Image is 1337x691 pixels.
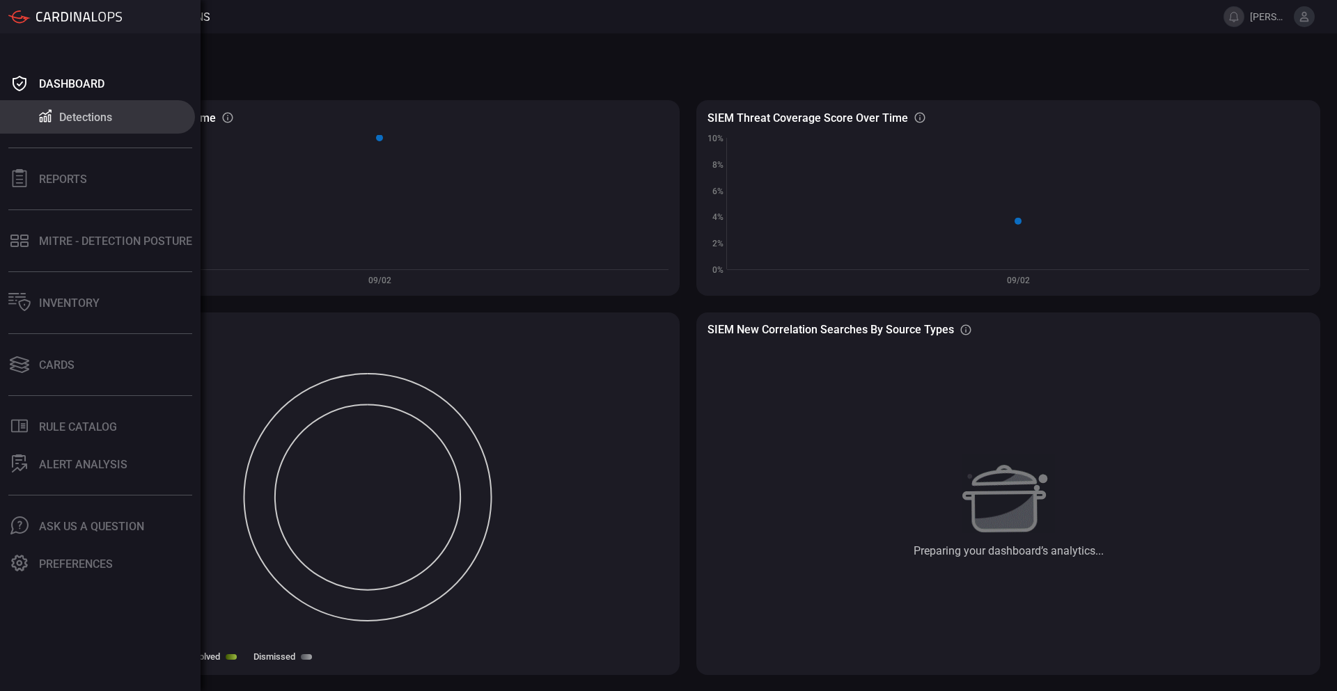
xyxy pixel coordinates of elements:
div: Rule Catalog [39,420,117,434]
text: 0% [712,265,724,275]
label: Dismissed [253,651,295,662]
div: Inventory [39,296,100,310]
div: Preferences [39,557,113,571]
div: Preparing your dashboard’s analytics... [914,544,1104,557]
label: Resolved [184,651,220,662]
div: Ask Us A Question [39,520,144,533]
h3: SIEM Threat coverage score over time [707,111,908,125]
div: Reports [39,173,87,186]
div: Dashboard [39,77,104,90]
div: MITRE - Detection Posture [39,235,192,248]
text: 10% [707,134,724,143]
span: [PERSON_NAME].[PERSON_NAME] [1250,11,1288,22]
h3: SIEM New correlation searches by source types [707,323,954,336]
text: 2% [712,239,724,248]
img: Preparing your dashboard’s analytics... [962,454,1055,533]
div: Detections [59,111,112,124]
div: ALERT ANALYSIS [39,458,127,471]
text: 4% [712,212,724,222]
div: Cards [39,358,75,372]
text: 8% [712,160,724,170]
text: 09/02 [1007,276,1030,285]
text: 09/02 [368,276,391,285]
text: 6% [712,186,724,196]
